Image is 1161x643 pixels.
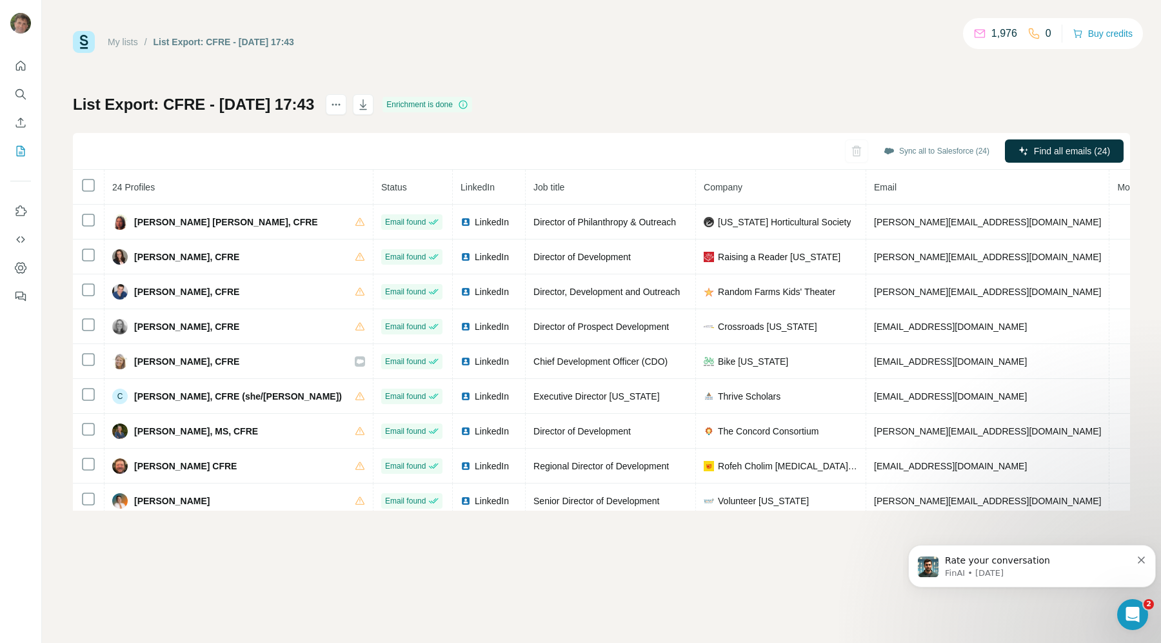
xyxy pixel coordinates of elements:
[385,216,426,228] span: Email found
[461,496,471,506] img: LinkedIn logo
[1046,26,1051,41] p: 0
[10,199,31,223] button: Use Surfe on LinkedIn
[718,390,780,403] span: Thrive Scholars
[704,182,742,192] span: Company
[112,458,128,474] img: Avatar
[874,182,897,192] span: Email
[134,250,239,263] span: [PERSON_NAME], CFRE
[874,217,1101,227] span: [PERSON_NAME][EMAIL_ADDRESS][DOMAIN_NAME]
[326,94,346,115] button: actions
[533,252,631,262] span: Director of Development
[385,356,426,367] span: Email found
[533,321,669,332] span: Director of Prospect Development
[718,460,858,473] span: Rofeh Cholim [MEDICAL_DATA] Society RCCS
[1117,182,1144,192] span: Mobile
[533,356,668,367] span: Chief Development Officer (CDO)
[475,495,509,507] span: LinkedIn
[533,461,669,471] span: Regional Director of Development
[533,496,659,506] span: Senior Director of Development
[704,287,714,297] img: company-logo
[1073,25,1133,43] button: Buy credits
[903,518,1161,608] iframe: Intercom notifications message
[10,285,31,308] button: Feedback
[134,216,318,229] span: [PERSON_NAME] [PERSON_NAME], CFRE
[475,216,509,229] span: LinkedIn
[704,496,714,506] img: company-logo
[112,284,128,300] img: Avatar
[385,251,426,263] span: Email found
[385,391,426,402] span: Email found
[10,139,31,163] button: My lists
[154,36,294,48] div: List Export: CFRE - [DATE] 17:43
[112,493,128,509] img: Avatar
[134,495,210,507] span: [PERSON_NAME]
[718,250,840,263] span: Raising a Reader [US_STATE]
[461,252,471,262] img: LinkedIn logo
[461,391,471,402] img: LinkedIn logo
[875,141,998,161] button: Sync all to Salesforce (24)
[144,36,147,48] li: /
[461,426,471,436] img: LinkedIn logo
[704,391,714,402] img: company-logo
[704,252,714,262] img: company-logo
[134,460,237,473] span: [PERSON_NAME] CFRE
[874,252,1101,262] span: [PERSON_NAME][EMAIL_ADDRESS][DOMAIN_NAME]
[704,356,714,367] img: company-logo
[382,97,472,112] div: Enrichment is done
[704,217,714,227] img: company-logo
[385,286,426,298] span: Email found
[385,321,426,332] span: Email found
[718,425,819,438] span: The Concord Consortium
[718,320,817,333] span: Crossroads [US_STATE]
[10,54,31,77] button: Quick start
[112,182,155,192] span: 24 Profiles
[475,320,509,333] span: LinkedIn
[461,356,471,367] img: LinkedIn logo
[461,287,471,297] img: LinkedIn logo
[10,111,31,134] button: Enrich CSV
[718,285,835,298] span: Random Farms Kids'​ Theater
[475,425,509,438] span: LinkedIn
[385,495,426,507] span: Email found
[718,216,851,229] span: [US_STATE] Horticultural Society
[73,31,95,53] img: Surfe Logo
[874,426,1101,436] span: [PERSON_NAME][EMAIL_ADDRESS][DOMAIN_NAME]
[112,389,128,404] div: C
[381,182,407,192] span: Status
[475,355,509,368] span: LinkedIn
[461,182,495,192] span: LinkedIn
[134,355,239,368] span: [PERSON_NAME], CFRE
[10,256,31,280] button: Dashboard
[73,94,314,115] h1: List Export: CFRE - [DATE] 17:43
[1005,139,1124,163] button: Find all emails (24)
[874,461,1027,471] span: [EMAIL_ADDRESS][DOMAIN_NAME]
[704,321,714,332] img: company-logo
[108,37,138,47] a: My lists
[718,495,809,507] span: Volunteer [US_STATE]
[874,287,1101,297] span: [PERSON_NAME][EMAIL_ADDRESS][DOMAIN_NAME]
[10,13,31,34] img: Avatar
[704,426,714,436] img: company-logo
[134,425,258,438] span: [PERSON_NAME], MS, CFRE
[533,287,680,297] span: Director, Development and Outreach
[475,390,509,403] span: LinkedIn
[385,460,426,472] span: Email found
[134,320,239,333] span: [PERSON_NAME], CFRE
[704,461,714,471] img: company-logo
[533,217,676,227] span: Director of Philanthropy & Outreach
[991,26,1017,41] p: 1,976
[874,321,1027,332] span: [EMAIL_ADDRESS][DOMAIN_NAME]
[874,391,1027,402] span: [EMAIL_ADDRESS][DOMAIN_NAME]
[475,460,509,473] span: LinkedIn
[112,319,128,334] img: Avatar
[112,354,128,369] img: Avatar
[112,214,128,230] img: Avatar
[533,426,631,436] span: Director of Development
[112,424,128,439] img: Avatar
[461,321,471,332] img: LinkedIn logo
